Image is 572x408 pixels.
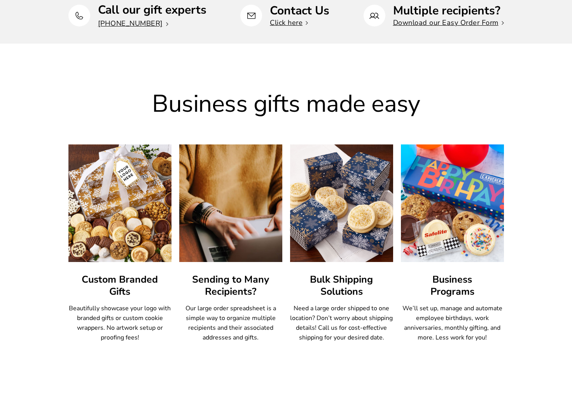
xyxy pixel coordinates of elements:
[393,5,504,17] p: Multiple recipients?
[270,5,329,17] p: Contact Us
[369,11,379,21] img: Multiple recipients?
[401,144,504,262] img: Business Programs
[68,91,504,117] h2: Business gifts made easy
[290,274,393,298] h3: Bulk Shipping Solutions
[179,144,282,262] img: Sending to Many Recipients?
[68,274,171,298] h3: Custom Branded Gifts
[270,18,308,27] a: Click here
[401,274,504,298] h3: Business Programs
[98,19,168,28] a: [PHONE_NUMBER]
[290,304,393,343] p: Need a large order shipped to one location? Don’t worry about shipping details! Call us for cost-...
[179,274,282,298] h3: Sending to Many Recipients?
[68,304,171,343] p: Beautifully showcase your logo with branded gifts or custom cookie wrappers. No artwork setup or ...
[63,139,177,268] img: Custom Branded Gifts
[290,144,393,262] img: Bulk Shipping Solutions
[247,11,256,21] img: Contact Us
[179,304,282,343] p: Our large order spreadsheet is a simple way to organize multiple recipients and their associated ...
[401,304,504,343] p: We’ll set up, manage and automate employee birthdays, work anniversaries, monthly gifting, and mo...
[98,4,206,16] p: Call our gift experts
[74,11,84,21] img: Call our gift experts
[393,18,504,27] a: Download our Easy Order Form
